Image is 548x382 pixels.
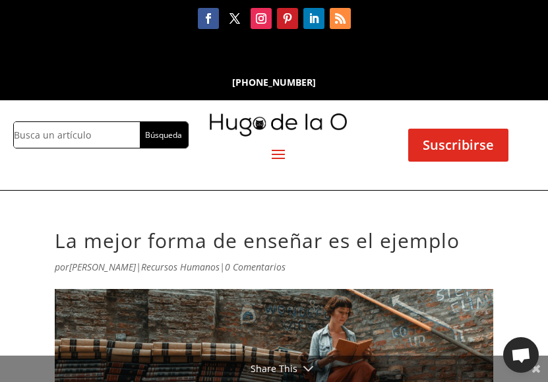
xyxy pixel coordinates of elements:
[198,8,219,29] a: Seguir en Facebook
[503,337,539,373] div: Chat abierto
[303,8,324,29] a: Seguir en LinkedIn
[408,129,508,162] a: Suscribirse
[55,229,493,259] h1: La mejor forma de enseñar es el ejemplo
[330,8,351,29] a: Seguir en RSS
[140,122,188,148] input: Búsqueda
[210,127,347,139] a: mini-hugo-de-la-o-logo
[210,113,347,137] img: mini-hugo-de-la-o-logo
[225,261,286,273] a: 0 Comentarios
[277,8,298,29] a: Seguir en Pinterest
[69,261,136,273] a: [PERSON_NAME]
[14,122,140,148] input: Busca un artículo
[141,261,220,273] a: Recursos Humanos
[55,259,493,285] p: por | |
[251,8,272,29] a: Seguir en Instagram
[224,8,245,29] a: Seguir en X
